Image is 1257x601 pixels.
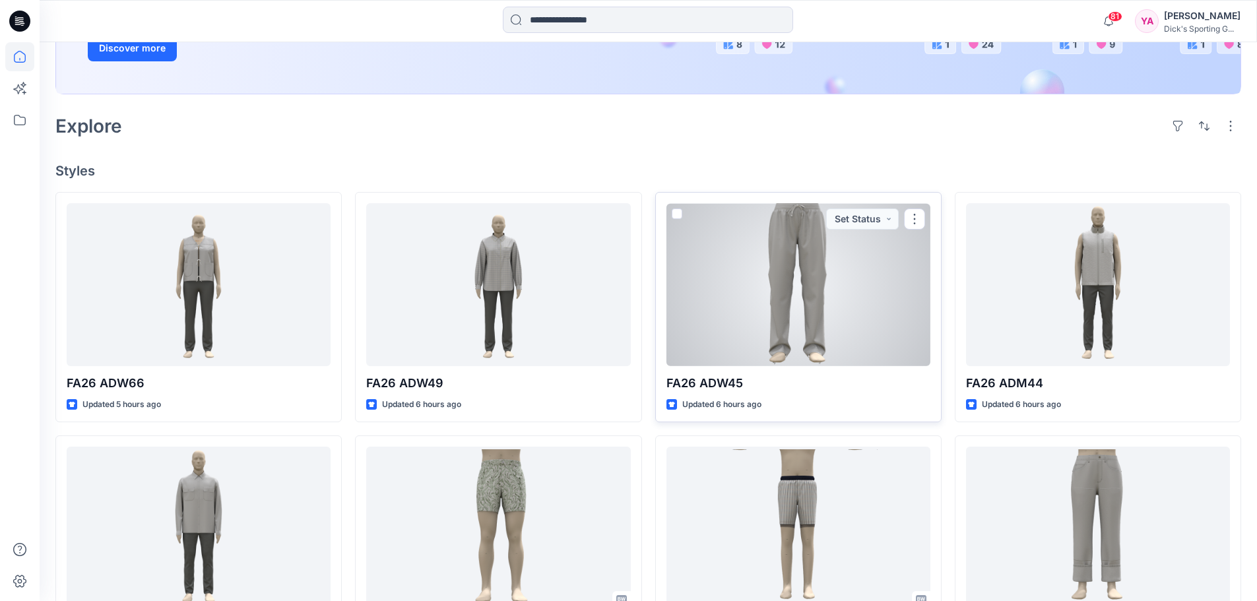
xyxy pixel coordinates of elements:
[1164,24,1241,34] div: Dick's Sporting G...
[1164,8,1241,24] div: [PERSON_NAME]
[67,203,331,366] a: FA26 ADW66
[666,374,930,393] p: FA26 ADW45
[382,398,461,412] p: Updated 6 hours ago
[88,35,177,61] button: Discover more
[666,203,930,366] a: FA26 ADW45
[88,35,385,61] a: Discover more
[682,398,761,412] p: Updated 6 hours ago
[982,398,1061,412] p: Updated 6 hours ago
[1108,11,1122,22] span: 81
[366,374,630,393] p: FA26 ADW49
[55,115,122,137] h2: Explore
[67,374,331,393] p: FA26 ADW66
[966,374,1230,393] p: FA26 ADM44
[966,203,1230,366] a: FA26 ADM44
[366,203,630,366] a: FA26 ADW49
[82,398,161,412] p: Updated 5 hours ago
[1135,9,1159,33] div: YA
[55,163,1241,179] h4: Styles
